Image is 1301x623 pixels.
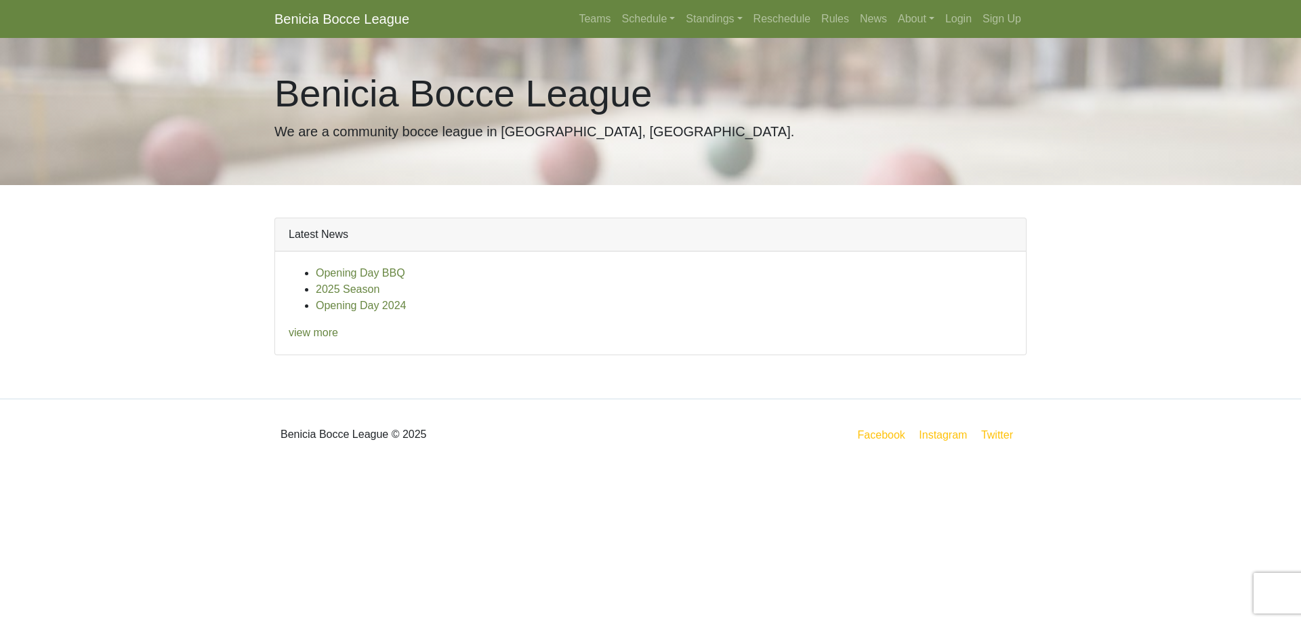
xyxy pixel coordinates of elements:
div: Benicia Bocce League © 2025 [264,410,650,459]
a: Opening Day 2024 [316,300,406,311]
div: Latest News [275,218,1026,252]
a: Reschedule [748,5,817,33]
p: We are a community bocce league in [GEOGRAPHIC_DATA], [GEOGRAPHIC_DATA]. [274,121,1027,142]
a: Instagram [916,426,970,443]
a: Schedule [617,5,681,33]
a: Facebook [855,426,908,443]
a: 2025 Season [316,283,379,295]
a: Sign Up [977,5,1027,33]
h1: Benicia Bocce League [274,71,1027,116]
a: Standings [680,5,747,33]
a: Twitter [978,426,1024,443]
a: Rules [816,5,854,33]
a: News [854,5,892,33]
a: Opening Day BBQ [316,267,405,279]
a: About [892,5,940,33]
a: Login [940,5,977,33]
a: Teams [573,5,616,33]
a: Benicia Bocce League [274,5,409,33]
a: view more [289,327,338,338]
